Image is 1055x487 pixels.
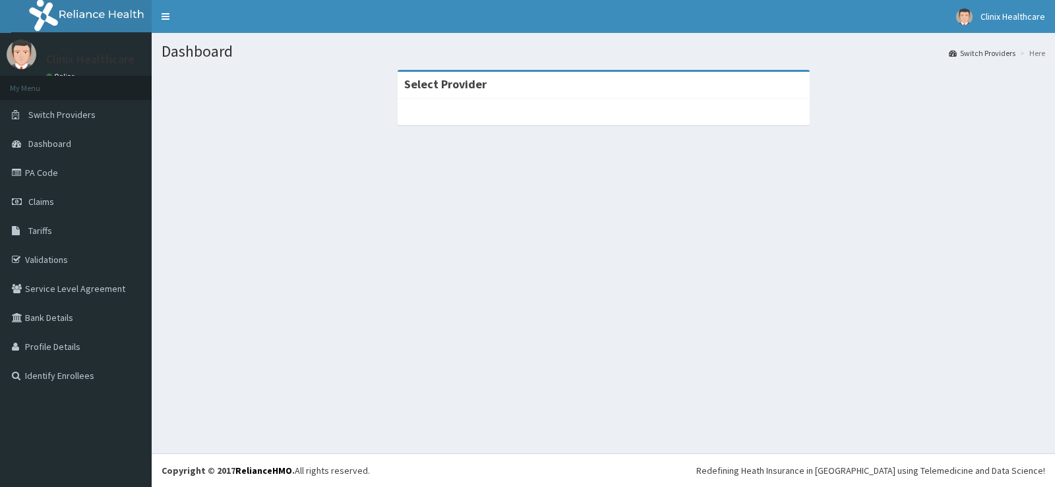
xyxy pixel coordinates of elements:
[28,109,96,121] span: Switch Providers
[404,76,487,92] strong: Select Provider
[152,453,1055,487] footer: All rights reserved.
[1017,47,1045,59] li: Here
[980,11,1045,22] span: Clinix Healthcare
[949,47,1015,59] a: Switch Providers
[28,225,52,237] span: Tariffs
[7,40,36,69] img: User Image
[46,53,135,65] p: Clinix Healthcare
[696,464,1045,477] div: Redefining Heath Insurance in [GEOGRAPHIC_DATA] using Telemedicine and Data Science!
[956,9,973,25] img: User Image
[162,43,1045,60] h1: Dashboard
[28,138,71,150] span: Dashboard
[28,196,54,208] span: Claims
[162,465,295,476] strong: Copyright © 2017 .
[235,465,292,476] a: RelianceHMO
[46,72,78,81] a: Online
